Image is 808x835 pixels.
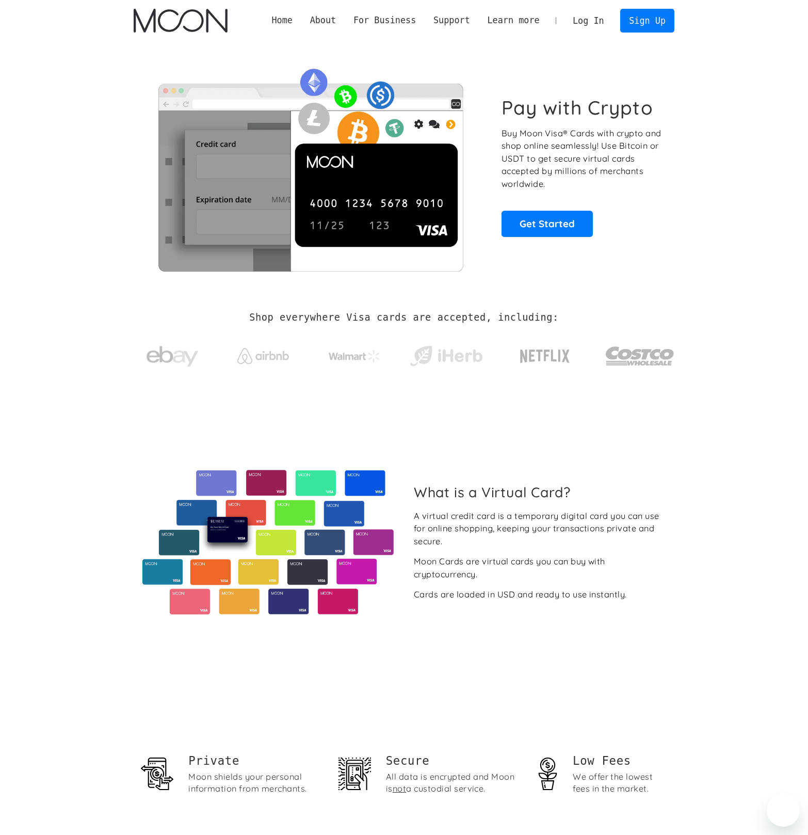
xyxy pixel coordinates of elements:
a: Sign Up [620,9,674,32]
a: Get Started [502,211,593,237]
h1: Private [188,753,321,769]
div: A virtual credit card is a temporary digital card you can use for online shopping, keeping your t... [414,510,666,548]
img: ebay [147,340,198,373]
a: home [134,9,227,33]
div: For Business [345,14,425,27]
img: iHerb [408,343,484,370]
a: Costco [605,326,674,381]
img: Moon Cards let you spend your crypto anywhere Visa is accepted. [134,61,487,271]
div: Learn more [487,14,539,27]
h1: Pay with Crypto [502,96,653,119]
img: Moon Logo [134,9,227,33]
img: Virtual cards from Moon [141,470,395,615]
div: Support [433,14,470,27]
img: Airbnb [237,348,289,364]
a: Log In [564,9,612,32]
div: About [310,14,336,27]
img: Walmart [329,350,380,363]
a: Walmart [316,340,393,368]
a: Airbnb [225,338,302,369]
h2: Secure [386,753,519,769]
div: Learn more [479,14,548,27]
a: iHerb [408,333,484,375]
h1: Low Fees [573,753,667,769]
h2: Shop everywhere Visa cards are accepted, including: [249,312,558,323]
img: Privacy [141,758,173,790]
div: For Business [353,14,416,27]
h2: What is a Virtual Card? [414,484,666,500]
div: Support [425,14,478,27]
a: Netflix [499,333,591,374]
span: not [393,783,406,794]
iframe: Button to launch messaging window [767,794,800,827]
div: Moon Cards are virtual cards you can buy with cryptocurrency. [414,555,666,580]
img: Netflix [519,343,571,369]
div: Cards are loaded in USD and ready to use instantly. [414,588,627,601]
div: We offer the lowest fees in the market. [573,771,667,795]
div: Moon shields your personal information from merchants. [188,771,321,795]
img: Costco [605,337,674,375]
a: ebay [134,330,211,378]
img: Money stewardship [531,758,564,790]
img: Security [338,758,371,790]
div: All data is encrypted and Moon is a custodial service. [386,771,519,795]
a: Home [263,14,301,27]
p: Buy Moon Visa® Cards with crypto and shop online seamlessly! Use Bitcoin or USDT to get secure vi... [502,127,663,191]
div: About [301,14,345,27]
